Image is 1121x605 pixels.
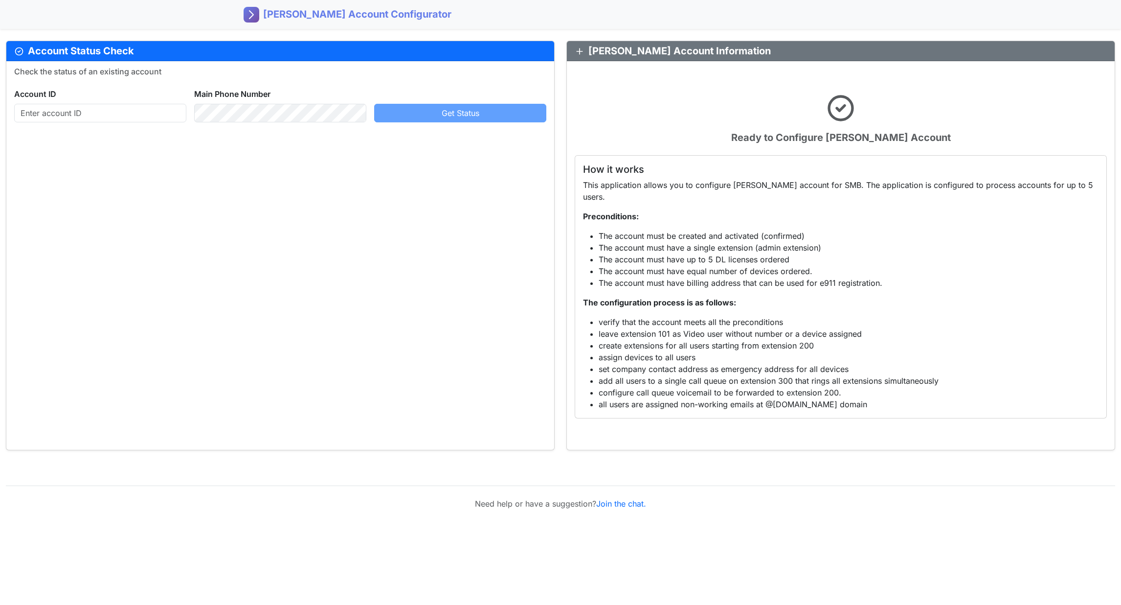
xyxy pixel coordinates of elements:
li: leave extension 101 as Video user without number or a device assigned [599,328,1099,340]
label: Main Phone Number [194,88,270,100]
a: Join the chat. [596,499,646,509]
li: set company contact address as emergency address for all devices [599,363,1099,375]
p: This application allows you to configure [PERSON_NAME] account for SMB. The application is config... [583,179,1099,203]
li: The account must have up to 5 DL licenses ordered [599,254,1099,265]
h5: Account Status Check [14,45,546,57]
h5: How it works [583,163,1099,175]
strong: Preconditions: [583,211,639,221]
li: all users are assigned non-working emails at @[DOMAIN_NAME] domain [599,398,1099,410]
strong: The configuration process is as follows: [583,298,736,307]
h5: [PERSON_NAME] Account Information [575,45,1107,57]
h6: Check the status of an existing account [14,67,546,76]
li: The account must be created and activated (confirmed) [599,230,1099,242]
span: [PERSON_NAME] Account Configurator [263,7,451,22]
input: Enter account ID [14,104,186,122]
li: The account must have billing address that can be used for e911 registration. [599,277,1099,289]
a: [PERSON_NAME] Account Configurator [244,4,451,25]
li: verify that the account meets all the preconditions [599,316,1099,328]
label: Account ID [14,88,56,100]
li: create extensions for all users starting from extension 200 [599,340,1099,351]
li: assign devices to all users [599,351,1099,363]
li: The account must have a single extension (admin extension) [599,242,1099,254]
li: configure call queue voicemail to be forwarded to extension 200. [599,387,1099,398]
p: Need help or have a suggestion? [6,498,1115,510]
li: add all users to a single call queue on extension 300 that rings all extensions simultaneously [599,375,1099,387]
li: The account must have equal number of devices ordered. [599,265,1099,277]
h5: Ready to Configure [PERSON_NAME] Account [575,132,1107,143]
